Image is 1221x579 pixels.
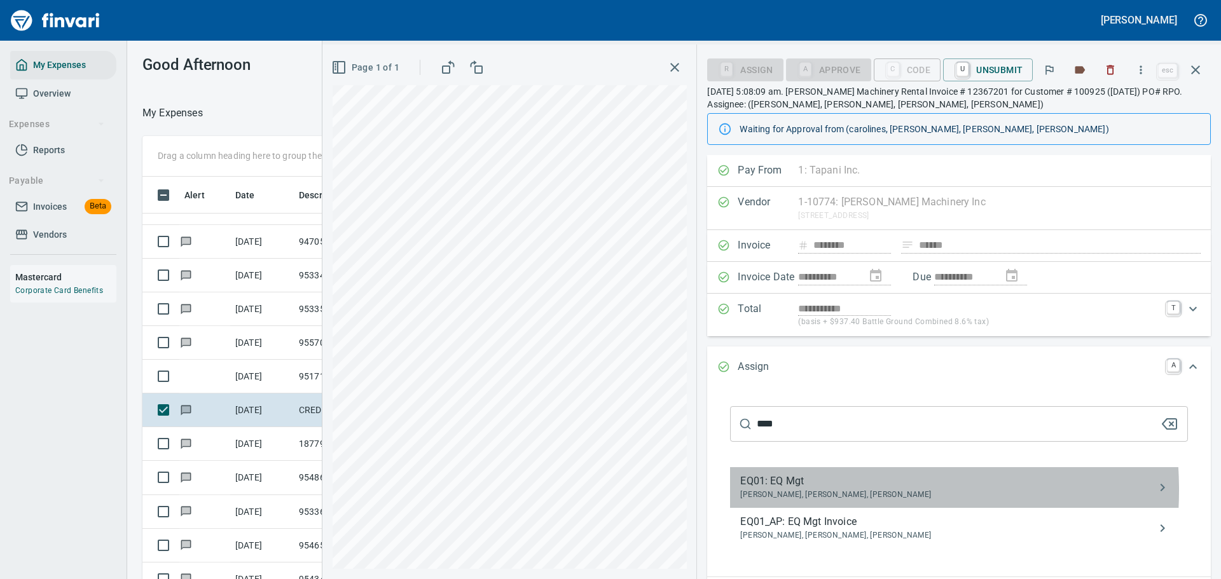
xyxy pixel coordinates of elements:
[1158,64,1177,78] a: esc
[10,79,116,108] a: Overview
[738,301,798,329] p: Total
[740,118,1200,140] div: Waiting for Approval from (carolines, [PERSON_NAME], [PERSON_NAME], [PERSON_NAME])
[707,85,1211,111] p: [DATE] 5:08:09 am. [PERSON_NAME] Machinery Rental Invoice # 12367201 for Customer # 100925 ([DATE...
[294,326,408,360] td: 95570.1530038
[230,461,294,494] td: [DATE]
[230,360,294,393] td: [DATE]
[294,461,408,494] td: 95486.1120127
[1066,56,1094,84] button: Labels
[294,360,408,393] td: 95171.1103125
[299,187,347,203] span: Description
[142,106,203,121] nav: breadcrumb
[730,467,1188,508] div: EQ01: EQ Mgt[PERSON_NAME], [PERSON_NAME], [PERSON_NAME]
[179,439,193,447] span: Has messages
[730,462,1188,554] nav: assign
[299,187,363,203] span: Description
[329,56,404,79] button: Page 1 of 1
[142,106,203,121] p: My Expenses
[230,259,294,292] td: [DATE]
[294,292,408,326] td: 95335.1101102
[294,393,408,427] td: CREDIT
[85,199,111,214] span: Beta
[874,64,941,74] div: Code
[33,57,86,73] span: My Expenses
[294,427,408,461] td: 18779.653013
[4,112,110,136] button: Expenses
[230,225,294,259] td: [DATE]
[9,116,105,132] span: Expenses
[158,149,344,162] p: Drag a column heading here to group the table
[230,427,294,461] td: [DATE]
[179,304,193,313] span: Has messages
[179,540,193,548] span: Has messages
[1096,56,1124,84] button: Discard
[184,187,205,203] span: Alert
[730,508,1188,548] div: EQ01_AP: EQ Mgt Invoice[PERSON_NAME], [PERSON_NAME], [PERSON_NAME]
[294,495,408,529] td: 95336.1442013
[8,5,103,36] img: Finvari
[179,473,193,481] span: Has messages
[230,495,294,529] td: [DATE]
[179,271,193,279] span: Has messages
[10,51,116,79] a: My Expenses
[1101,13,1177,27] h5: [PERSON_NAME]
[179,405,193,414] span: Has messages
[235,187,272,203] span: Date
[294,259,408,292] td: 95334.1101102
[953,59,1023,81] span: Unsubmit
[4,169,110,193] button: Payable
[230,393,294,427] td: [DATE]
[1167,359,1180,372] a: A
[15,270,116,284] h6: Mastercard
[179,507,193,515] span: Has messages
[798,316,1159,329] p: (basis + $937.40 Battle Ground Combined 8.6% tax)
[10,221,116,249] a: Vendors
[707,346,1211,388] div: Expand
[1155,55,1211,85] span: Close invoice
[33,142,65,158] span: Reports
[1167,301,1180,314] a: T
[33,227,67,243] span: Vendors
[179,237,193,245] span: Has messages
[740,489,1157,501] span: [PERSON_NAME], [PERSON_NAME], [PERSON_NAME]
[294,225,408,259] td: 94705.1120127
[230,292,294,326] td: [DATE]
[179,338,193,346] span: Has messages
[786,64,871,74] div: Coding Required
[294,529,408,562] td: 95465.1105101
[235,187,255,203] span: Date
[230,326,294,360] td: [DATE]
[1098,10,1180,30] button: [PERSON_NAME]
[740,473,1157,489] span: EQ01: EQ Mgt
[707,294,1211,336] div: Expand
[10,193,116,221] a: InvoicesBeta
[1127,56,1155,84] button: More
[1035,56,1063,84] button: Flag
[184,187,221,203] span: Alert
[15,286,103,295] a: Corporate Card Benefits
[230,529,294,562] td: [DATE]
[10,136,116,165] a: Reports
[142,56,371,74] h3: Good Afternoon
[33,86,71,102] span: Overview
[956,62,969,76] a: U
[740,529,1157,542] span: [PERSON_NAME], [PERSON_NAME], [PERSON_NAME]
[738,359,798,376] p: Assign
[740,514,1157,529] span: EQ01_AP: EQ Mgt Invoice
[707,64,783,74] div: Assign
[9,173,105,189] span: Payable
[943,58,1033,81] button: UUnsubmit
[334,60,399,76] span: Page 1 of 1
[33,199,67,215] span: Invoices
